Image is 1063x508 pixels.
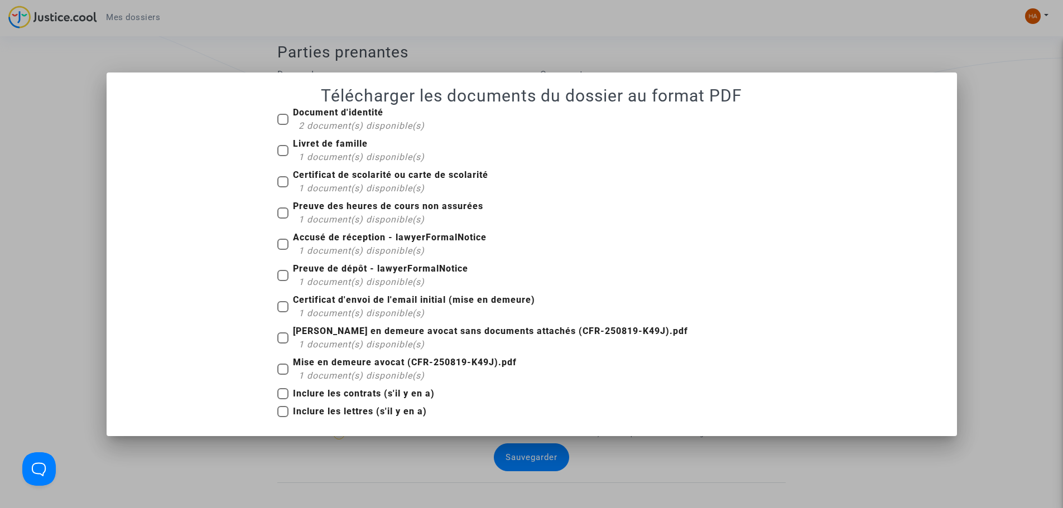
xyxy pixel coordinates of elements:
[293,138,368,149] b: Livret de famille
[293,107,383,118] b: Document d'identité
[293,406,427,417] b: Inclure les lettres (s'il y en a)
[299,152,425,162] span: 1 document(s) disponible(s)
[293,170,488,180] b: Certificat de scolarité ou carte de scolarité
[293,357,517,367] b: Mise en demeure avocat (CFR-250819-K49J).pdf
[22,452,56,486] iframe: Help Scout Beacon - Open
[299,183,425,193] span: 1 document(s) disponible(s)
[293,232,487,243] b: Accusé de réception - lawyerFormalNotice
[299,370,425,381] span: 1 document(s) disponible(s)
[299,277,425,287] span: 1 document(s) disponible(s)
[299,339,425,350] span: 1 document(s) disponible(s)
[293,326,688,336] b: [PERSON_NAME] en demeure avocat sans documents attachés (CFR-250819-K49J).pdf
[293,294,535,305] b: Certificat d'envoi de l'email initial (mise en demeure)
[120,86,944,106] h1: Télécharger les documents du dossier au format PDF
[299,308,425,318] span: 1 document(s) disponible(s)
[299,120,425,131] span: 2 document(s) disponible(s)
[293,388,435,399] b: Inclure les contrats (s'il y en a)
[299,214,425,225] span: 1 document(s) disponible(s)
[299,245,425,256] span: 1 document(s) disponible(s)
[293,263,468,274] b: Preuve de dépôt - lawyerFormalNotice
[293,201,483,211] b: Preuve des heures de cours non assurées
